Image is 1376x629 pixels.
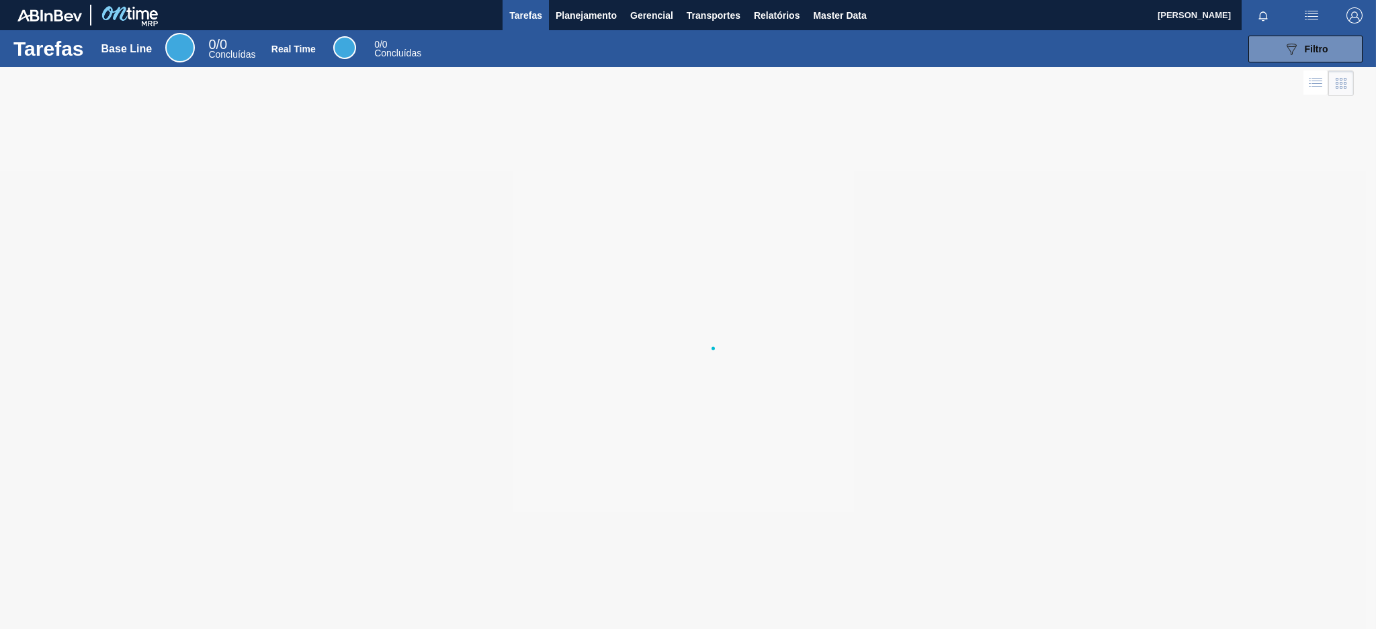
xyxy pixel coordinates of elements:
span: Concluídas [208,49,255,60]
span: / 0 [374,39,387,50]
button: Notificações [1242,6,1285,25]
div: Base Line [208,39,255,59]
div: Real Time [333,36,356,59]
div: Real Time [374,40,421,58]
span: Planejamento [556,7,617,23]
span: Concluídas [374,48,421,58]
div: Base Line [101,43,153,55]
span: 0 [374,39,380,50]
span: Filtro [1305,44,1328,54]
div: Base Line [165,33,195,62]
h1: Tarefas [13,41,84,56]
img: userActions [1303,7,1320,23]
button: Filtro [1248,36,1363,62]
span: Relatórios [754,7,800,23]
span: 0 [208,37,216,52]
div: Real Time [271,44,316,54]
img: Logout [1346,7,1363,23]
span: Master Data [813,7,866,23]
span: Gerencial [630,7,673,23]
span: / 0 [208,37,227,52]
img: TNhmsLtSVTkK8tSr43FrP2fwEKptu5GPRR3wAAAABJRU5ErkJggg== [17,9,82,21]
span: Tarefas [509,7,542,23]
span: Transportes [687,7,740,23]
